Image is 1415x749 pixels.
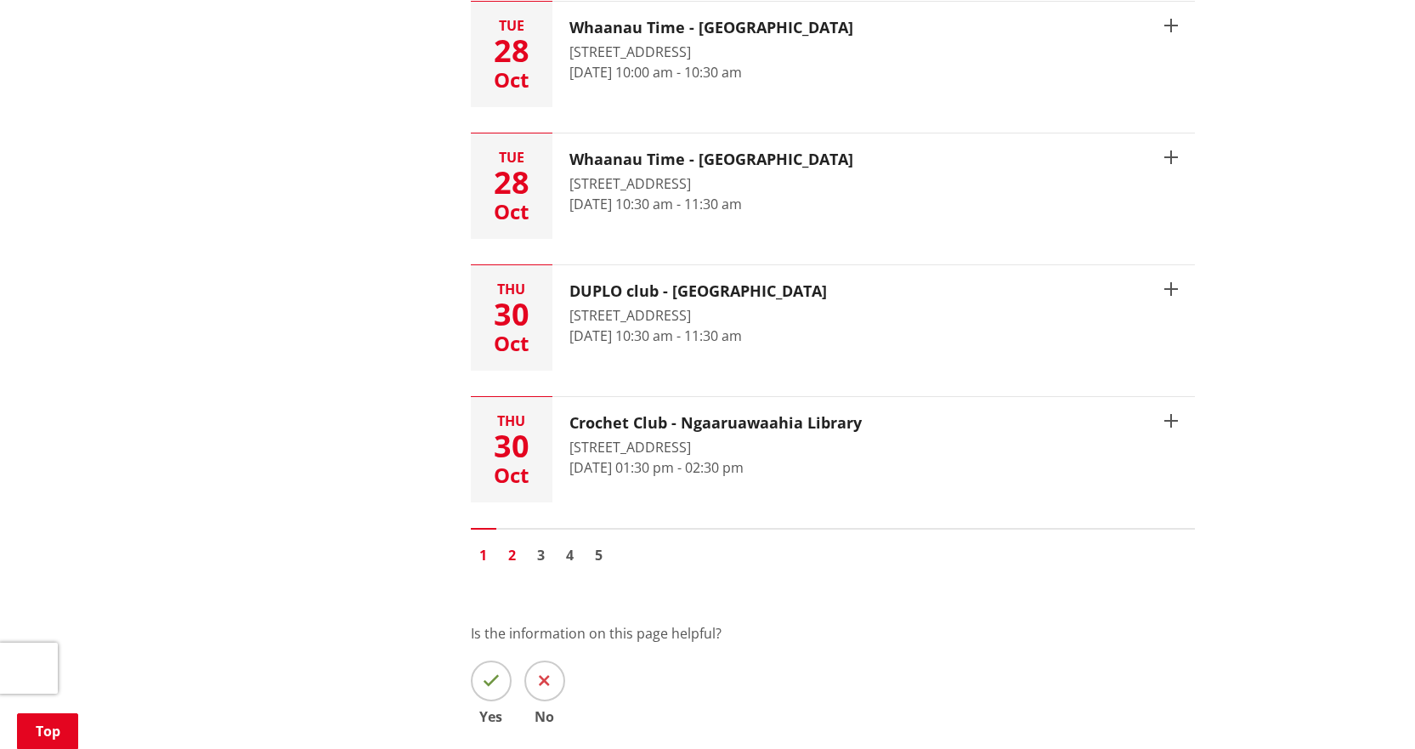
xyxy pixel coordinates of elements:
a: Go to page 3 [529,542,554,568]
span: Yes [471,710,512,723]
div: 30 [471,299,552,330]
div: Oct [471,333,552,354]
div: 28 [471,167,552,198]
div: [STREET_ADDRESS] [569,437,862,457]
nav: Pagination [471,528,1195,572]
div: Thu [471,282,552,296]
a: Go to page 5 [586,542,612,568]
h3: Whaanau Time - [GEOGRAPHIC_DATA] [569,150,853,169]
a: Go to page 4 [558,542,583,568]
div: [STREET_ADDRESS] [569,305,827,326]
div: 30 [471,431,552,462]
div: Tue [471,150,552,164]
button: Tue 28 Oct Whaanau Time - [GEOGRAPHIC_DATA] [STREET_ADDRESS] [DATE] 10:00 am - 10:30 am [471,2,1195,107]
time: [DATE] 10:30 am - 11:30 am [569,195,742,213]
button: Thu 30 Oct DUPLO club - [GEOGRAPHIC_DATA] [STREET_ADDRESS] [DATE] 10:30 am - 11:30 am [471,265,1195,371]
div: Oct [471,70,552,90]
time: [DATE] 10:30 am - 11:30 am [569,326,742,345]
div: Oct [471,465,552,485]
div: Oct [471,201,552,222]
time: [DATE] 10:00 am - 10:30 am [569,63,742,82]
div: Tue [471,19,552,32]
p: Is the information on this page helpful? [471,623,1195,644]
div: Thu [471,414,552,428]
h3: Crochet Club - Ngaaruawaahia Library [569,414,862,433]
a: Go to page 2 [500,542,525,568]
div: [STREET_ADDRESS] [569,173,853,194]
a: Page 1 [471,542,496,568]
time: [DATE] 01:30 pm - 02:30 pm [569,458,744,477]
h3: Whaanau Time - [GEOGRAPHIC_DATA] [569,19,853,37]
a: Top [17,713,78,749]
span: No [524,710,565,723]
h3: DUPLO club - [GEOGRAPHIC_DATA] [569,282,827,301]
button: Thu 30 Oct Crochet Club - Ngaaruawaahia Library [STREET_ADDRESS] [DATE] 01:30 pm - 02:30 pm [471,397,1195,502]
div: [STREET_ADDRESS] [569,42,853,62]
iframe: Messenger Launcher [1337,678,1398,739]
div: 28 [471,36,552,66]
button: Tue 28 Oct Whaanau Time - [GEOGRAPHIC_DATA] [STREET_ADDRESS] [DATE] 10:30 am - 11:30 am [471,133,1195,239]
